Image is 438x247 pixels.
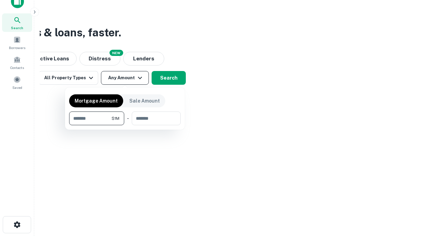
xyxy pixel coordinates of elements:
iframe: Chat Widget [404,192,438,225]
div: - [127,111,129,125]
p: Mortgage Amount [75,97,118,105]
p: Sale Amount [129,97,160,105]
span: $1M [112,115,119,121]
